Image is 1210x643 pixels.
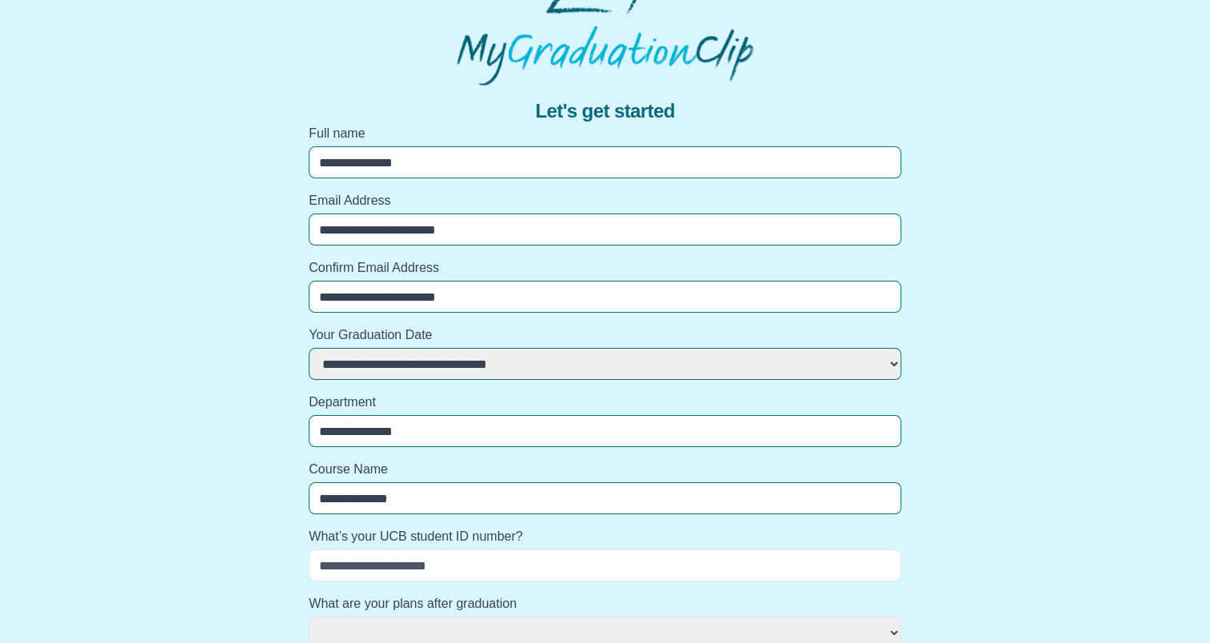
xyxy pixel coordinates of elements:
label: Full name [309,124,901,143]
label: Your Graduation Date [309,325,901,345]
label: What are your plans after graduation [309,594,901,613]
label: Email Address [309,191,901,210]
label: Department [309,393,901,412]
label: What’s your UCB student ID number? [309,527,901,546]
span: Let's get started [535,98,674,124]
label: Course Name [309,460,901,479]
label: Confirm Email Address [309,258,901,278]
